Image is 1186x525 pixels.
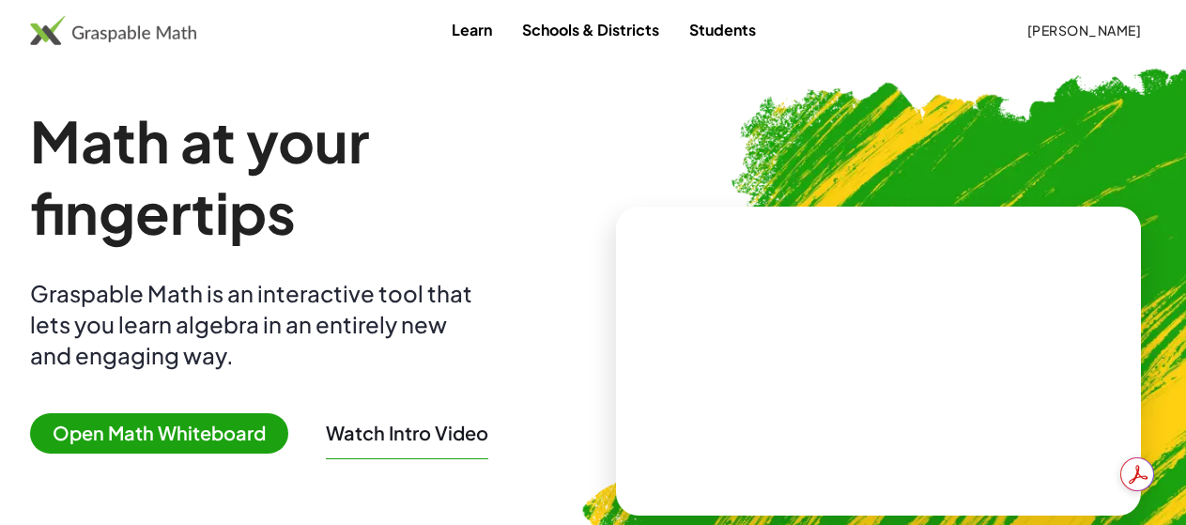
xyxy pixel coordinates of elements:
[30,278,481,371] div: Graspable Math is an interactive tool that lets you learn algebra in an entirely new and engaging...
[30,105,586,248] h1: Math at your fingertips
[507,12,674,47] a: Schools & Districts
[1026,22,1141,39] span: [PERSON_NAME]
[30,425,303,444] a: Open Math Whiteboard
[1011,13,1156,47] button: [PERSON_NAME]
[674,12,771,47] a: Students
[30,413,288,454] span: Open Math Whiteboard
[326,421,488,445] button: Watch Intro Video
[437,12,507,47] a: Learn
[737,290,1019,431] video: What is this? This is dynamic math notation. Dynamic math notation plays a central role in how Gr...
